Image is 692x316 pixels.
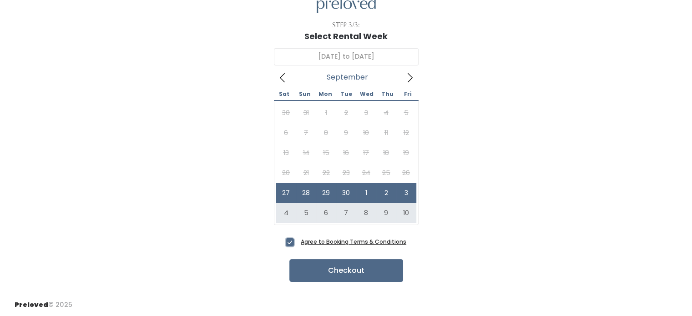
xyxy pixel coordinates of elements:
span: October 10, 2025 [396,203,416,223]
div: Step 3/3: [332,20,360,30]
span: September 28, 2025 [296,183,316,203]
span: Preloved [15,300,48,309]
span: Sun [294,91,315,97]
a: Agree to Booking Terms & Conditions [301,238,406,246]
div: © 2025 [15,293,72,310]
span: October 8, 2025 [356,203,376,223]
span: September 29, 2025 [316,183,336,203]
span: October 3, 2025 [396,183,416,203]
h1: Select Rental Week [304,32,388,41]
span: September 27, 2025 [276,183,296,203]
button: Checkout [289,259,403,282]
span: October 2, 2025 [376,183,396,203]
span: October 4, 2025 [276,203,296,223]
span: September [327,75,368,79]
span: Fri [398,91,418,97]
span: Sat [274,91,294,97]
span: Wed [356,91,377,97]
input: Select week [274,48,419,65]
span: Mon [315,91,335,97]
span: Tue [336,91,356,97]
span: October 6, 2025 [316,203,336,223]
span: October 7, 2025 [336,203,356,223]
span: October 9, 2025 [376,203,396,223]
span: October 5, 2025 [296,203,316,223]
span: October 1, 2025 [356,183,376,203]
span: Thu [377,91,398,97]
span: September 30, 2025 [336,183,356,203]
